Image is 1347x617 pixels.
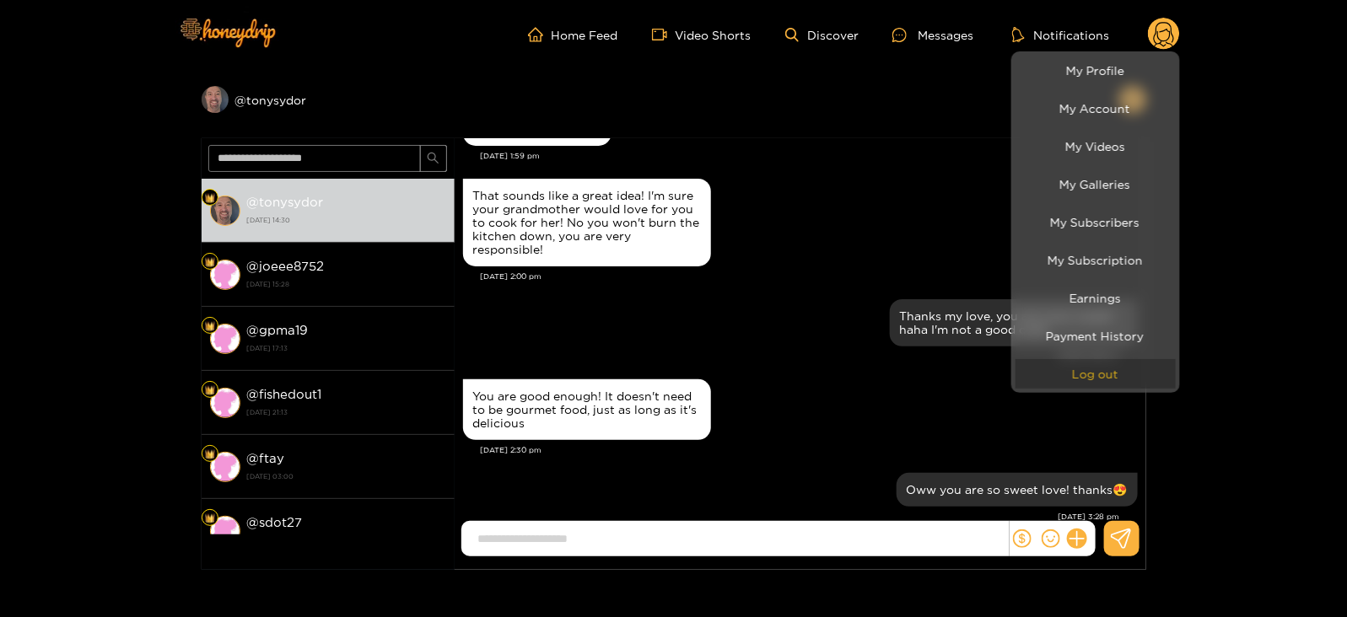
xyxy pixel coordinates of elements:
a: Earnings [1016,283,1176,313]
a: My Account [1016,94,1176,123]
a: My Subscription [1016,245,1176,275]
a: My Galleries [1016,169,1176,199]
a: Payment History [1016,321,1176,351]
button: Log out [1016,359,1176,389]
a: My Profile [1016,56,1176,85]
a: My Videos [1016,131,1176,161]
a: My Subscribers [1016,207,1176,237]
